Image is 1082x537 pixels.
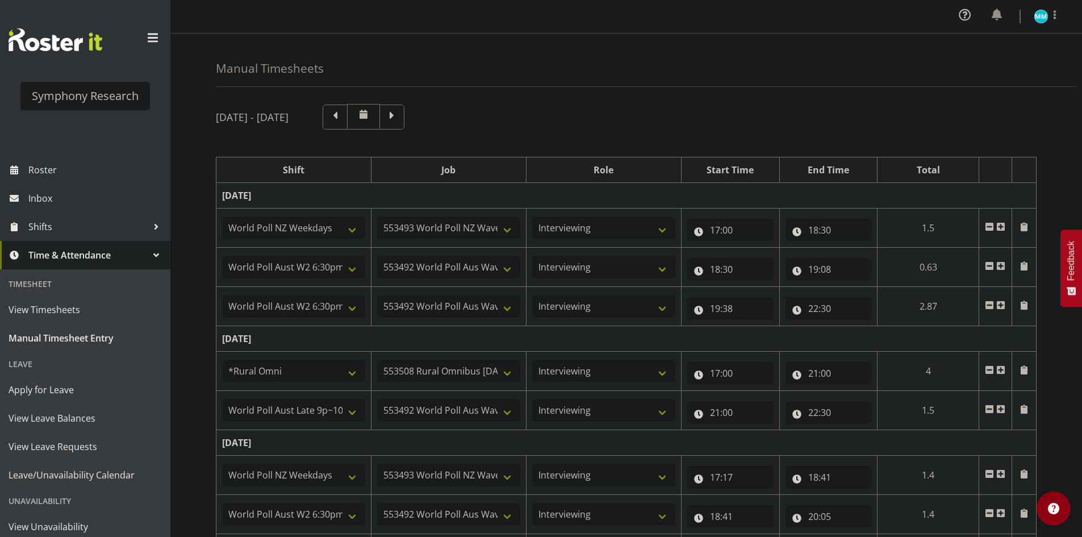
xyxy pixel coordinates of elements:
span: View Leave Balances [9,410,162,427]
input: Click to select... [687,219,774,242]
a: View Leave Requests [3,432,168,461]
td: 1.4 [878,456,979,495]
input: Click to select... [786,297,872,320]
span: Time & Attendance [28,247,148,264]
h5: [DATE] - [DATE] [216,111,289,123]
img: help-xxl-2.png [1048,503,1059,514]
div: Start Time [687,163,774,177]
span: Inbox [28,190,165,207]
div: Timesheet [3,272,168,295]
input: Click to select... [687,258,774,281]
div: Symphony Research [32,88,139,105]
a: Apply for Leave [3,376,168,404]
img: murphy-mulholland11450.jpg [1034,10,1048,23]
input: Click to select... [786,466,872,489]
input: Click to select... [687,401,774,424]
span: Feedback [1066,241,1076,281]
td: 2.87 [878,287,979,326]
a: Manual Timesheet Entry [3,324,168,352]
button: Feedback - Show survey [1060,230,1082,307]
div: Shift [222,163,365,177]
input: Click to select... [786,258,872,281]
span: Leave/Unavailability Calendar [9,467,162,484]
div: Unavailability [3,489,168,513]
input: Click to select... [786,401,872,424]
input: Click to select... [786,219,872,242]
span: Shifts [28,218,148,235]
input: Click to select... [687,505,774,528]
a: View Leave Balances [3,404,168,432]
div: Role [532,163,675,177]
div: Job [377,163,520,177]
span: Manual Timesheet Entry [9,330,162,347]
td: 1.4 [878,495,979,534]
td: [DATE] [216,430,1037,456]
span: View Timesheets [9,301,162,318]
div: End Time [786,163,872,177]
a: Leave/Unavailability Calendar [3,461,168,489]
td: [DATE] [216,326,1037,352]
h4: Manual Timesheets [216,62,324,75]
span: View Unavailability [9,518,162,535]
a: View Timesheets [3,295,168,324]
td: [DATE] [216,183,1037,209]
td: 4 [878,352,979,391]
td: 0.63 [878,248,979,287]
input: Click to select... [687,466,774,489]
input: Click to select... [786,362,872,385]
input: Click to select... [687,297,774,320]
div: Leave [3,352,168,376]
span: Roster [28,161,165,178]
td: 1.5 [878,209,979,248]
img: Rosterit website logo [9,28,102,51]
input: Click to select... [786,505,872,528]
td: 1.5 [878,391,979,430]
input: Click to select... [687,362,774,385]
span: Apply for Leave [9,381,162,398]
div: Total [883,163,973,177]
span: View Leave Requests [9,438,162,455]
